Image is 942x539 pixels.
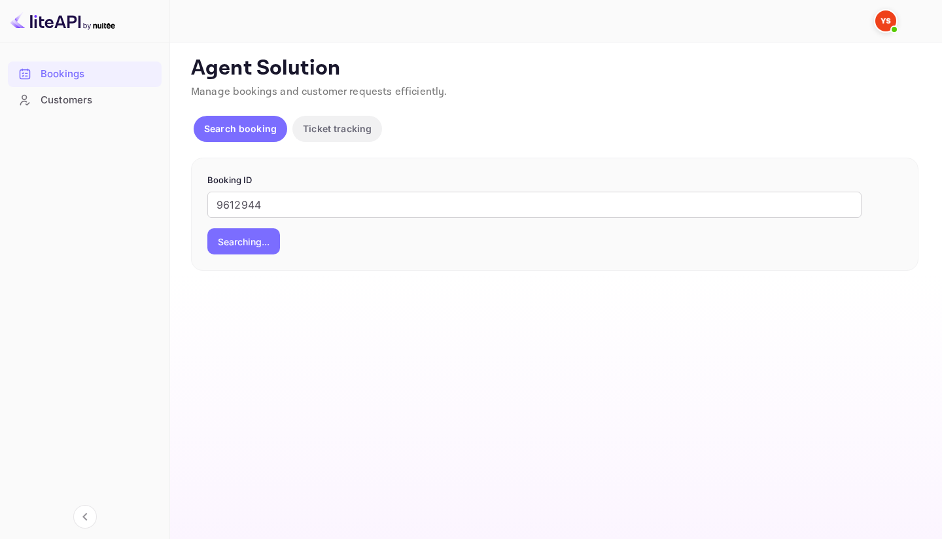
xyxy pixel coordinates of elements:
p: Search booking [204,122,277,135]
p: Ticket tracking [303,122,372,135]
button: Searching... [207,228,280,254]
img: LiteAPI logo [10,10,115,31]
img: Yandex Support [875,10,896,31]
div: Customers [41,93,155,108]
input: Enter Booking ID (e.g., 63782194) [207,192,862,218]
div: Customers [8,88,162,113]
a: Customers [8,88,162,112]
p: Agent Solution [191,56,918,82]
div: Bookings [8,61,162,87]
p: Booking ID [207,174,902,187]
button: Collapse navigation [73,505,97,529]
div: Bookings [41,67,155,82]
a: Bookings [8,61,162,86]
span: Manage bookings and customer requests efficiently. [191,85,447,99]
